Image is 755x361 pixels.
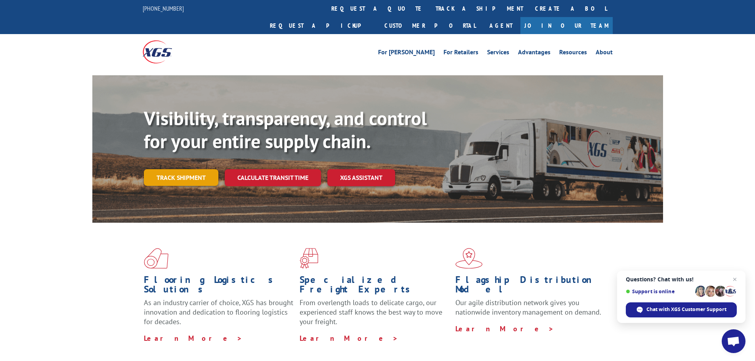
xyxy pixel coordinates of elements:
a: Advantages [518,49,550,58]
a: Learn More > [144,334,243,343]
img: xgs-icon-total-supply-chain-intelligence-red [144,248,168,269]
img: xgs-icon-flagship-distribution-model-red [455,248,483,269]
h1: Flooring Logistics Solutions [144,275,294,298]
span: As an industry carrier of choice, XGS has brought innovation and dedication to flooring logistics... [144,298,293,326]
div: Open chat [722,329,745,353]
a: Track shipment [144,169,218,186]
a: Resources [559,49,587,58]
b: Visibility, transparency, and control for your entire supply chain. [144,106,427,153]
div: Chat with XGS Customer Support [626,302,737,317]
h1: Flagship Distribution Model [455,275,605,298]
a: Calculate transit time [225,169,321,186]
a: Request a pickup [264,17,378,34]
a: Learn More > [455,324,554,333]
span: Questions? Chat with us! [626,276,737,283]
a: Customer Portal [378,17,482,34]
a: For Retailers [443,49,478,58]
span: Our agile distribution network gives you nationwide inventory management on demand. [455,298,601,317]
span: Support is online [626,288,692,294]
a: For [PERSON_NAME] [378,49,435,58]
a: Learn More > [300,334,398,343]
h1: Specialized Freight Experts [300,275,449,298]
span: Close chat [730,275,740,284]
p: From overlength loads to delicate cargo, our experienced staff knows the best way to move your fr... [300,298,449,333]
img: xgs-icon-focused-on-flooring-red [300,248,318,269]
a: About [596,49,613,58]
a: Services [487,49,509,58]
a: XGS ASSISTANT [327,169,395,186]
a: Agent [482,17,520,34]
a: [PHONE_NUMBER] [143,4,184,12]
span: Chat with XGS Customer Support [646,306,726,313]
a: Join Our Team [520,17,613,34]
